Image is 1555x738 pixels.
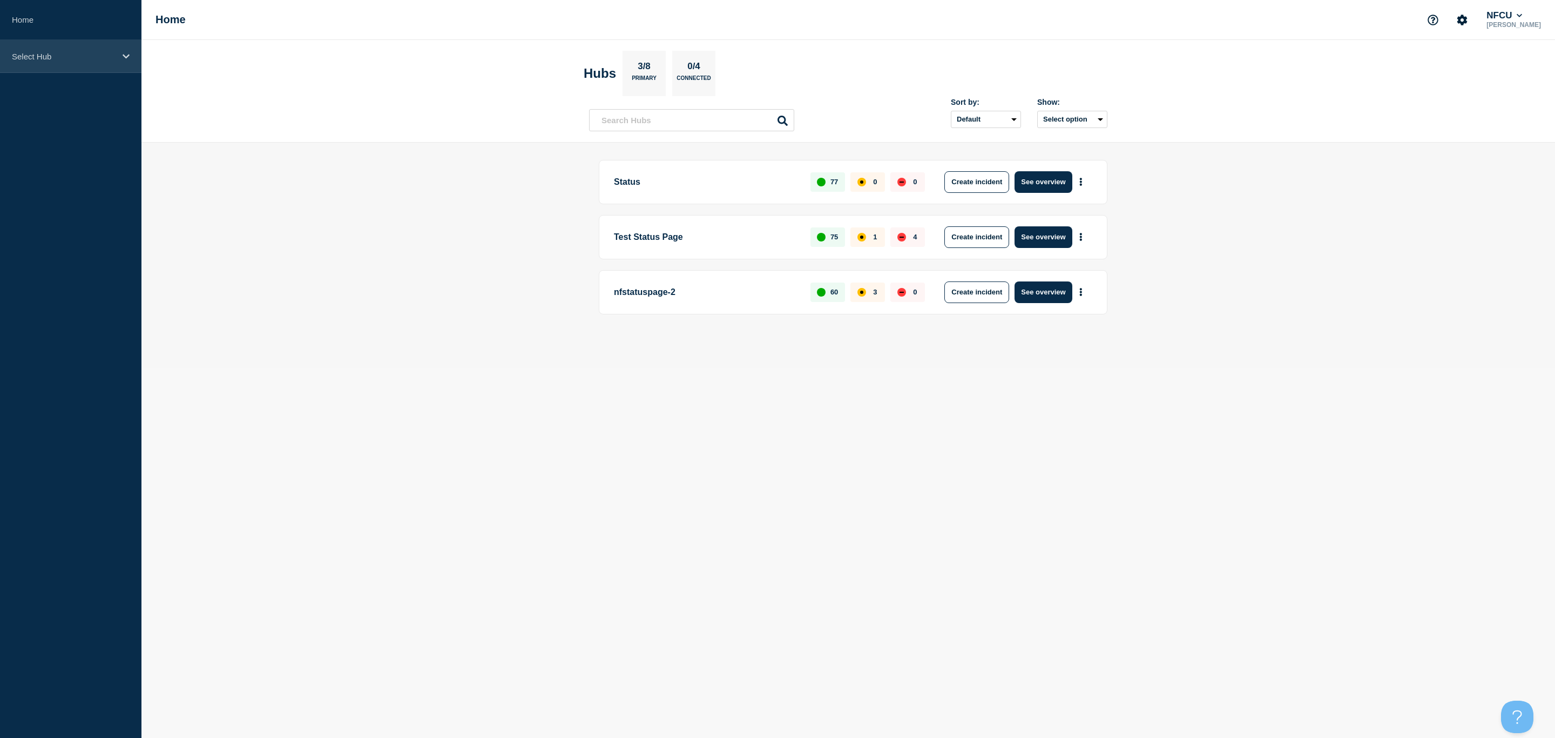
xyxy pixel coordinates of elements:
[1037,111,1107,128] button: Select option
[944,226,1009,248] button: Create incident
[857,233,866,241] div: affected
[830,178,838,186] p: 77
[857,288,866,297] div: affected
[684,61,705,75] p: 0/4
[951,111,1021,128] select: Sort by
[873,178,877,186] p: 0
[584,66,616,81] h2: Hubs
[677,75,711,86] p: Connected
[1484,21,1543,29] p: [PERSON_NAME]
[913,233,917,241] p: 4
[1074,172,1088,192] button: More actions
[944,281,1009,303] button: Create incident
[634,61,655,75] p: 3/8
[1451,9,1473,31] button: Account settings
[1422,9,1444,31] button: Support
[817,178,826,186] div: up
[632,75,657,86] p: Primary
[589,109,794,131] input: Search Hubs
[830,233,838,241] p: 75
[873,233,877,241] p: 1
[1015,226,1072,248] button: See overview
[873,288,877,296] p: 3
[1501,701,1533,733] iframe: Help Scout Beacon - Open
[614,171,798,193] p: Status
[1037,98,1107,106] div: Show:
[614,226,798,248] p: Test Status Page
[1484,10,1524,21] button: NFCU
[614,281,798,303] p: nfstatuspage-2
[897,288,906,297] div: down
[897,233,906,241] div: down
[830,288,838,296] p: 60
[1015,281,1072,303] button: See overview
[857,178,866,186] div: affected
[1074,282,1088,302] button: More actions
[897,178,906,186] div: down
[913,178,917,186] p: 0
[913,288,917,296] p: 0
[944,171,1009,193] button: Create incident
[1015,171,1072,193] button: See overview
[155,14,186,26] h1: Home
[1074,227,1088,247] button: More actions
[951,98,1021,106] div: Sort by:
[817,233,826,241] div: up
[817,288,826,297] div: up
[12,52,116,61] p: Select Hub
